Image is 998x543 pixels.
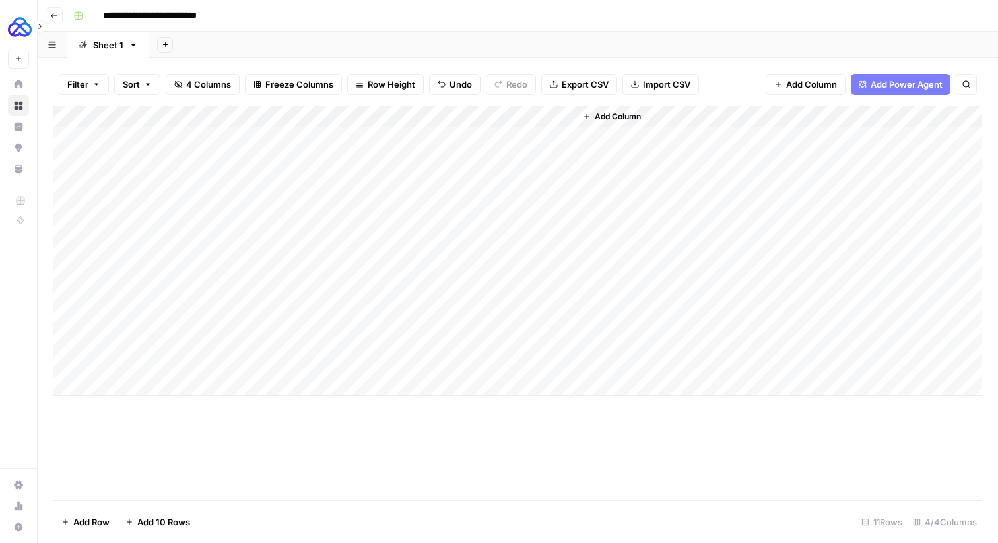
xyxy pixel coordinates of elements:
button: Add 10 Rows [117,511,198,532]
span: Sort [123,78,140,91]
button: Freeze Columns [245,74,342,95]
button: Export CSV [541,74,617,95]
button: Import CSV [622,74,699,95]
span: 4 Columns [186,78,231,91]
button: Redo [486,74,536,95]
a: Opportunities [8,137,29,158]
button: Workspace: AUQ [8,11,29,44]
button: Undo [429,74,481,95]
span: Add 10 Rows [137,515,190,528]
span: Undo [449,78,472,91]
button: 4 Columns [166,74,240,95]
button: Sort [114,74,160,95]
button: Add Row [53,511,117,532]
button: Add Power Agent [851,74,950,95]
span: Add Column [595,111,641,123]
span: Add Power Agent [871,78,943,91]
button: Help + Support [8,517,29,538]
a: Settings [8,474,29,495]
div: Sheet 1 [93,38,123,51]
span: Redo [506,78,527,91]
span: Row Height [368,78,415,91]
span: Export CSV [562,78,609,91]
button: Filter [59,74,109,95]
span: Import CSV [643,78,690,91]
a: Browse [8,95,29,116]
span: Add Row [73,515,110,528]
span: Filter [67,78,88,91]
button: Add Column [766,74,846,95]
div: 11 Rows [856,511,908,532]
a: Insights [8,116,29,137]
button: Add Column [578,108,646,125]
a: Usage [8,495,29,517]
span: Add Column [786,78,837,91]
span: Freeze Columns [265,78,333,91]
a: Home [8,74,29,95]
a: Your Data [8,158,29,179]
img: AUQ Logo [8,15,32,39]
div: 4/4 Columns [908,511,982,532]
a: Sheet 1 [67,32,149,58]
button: Row Height [347,74,424,95]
